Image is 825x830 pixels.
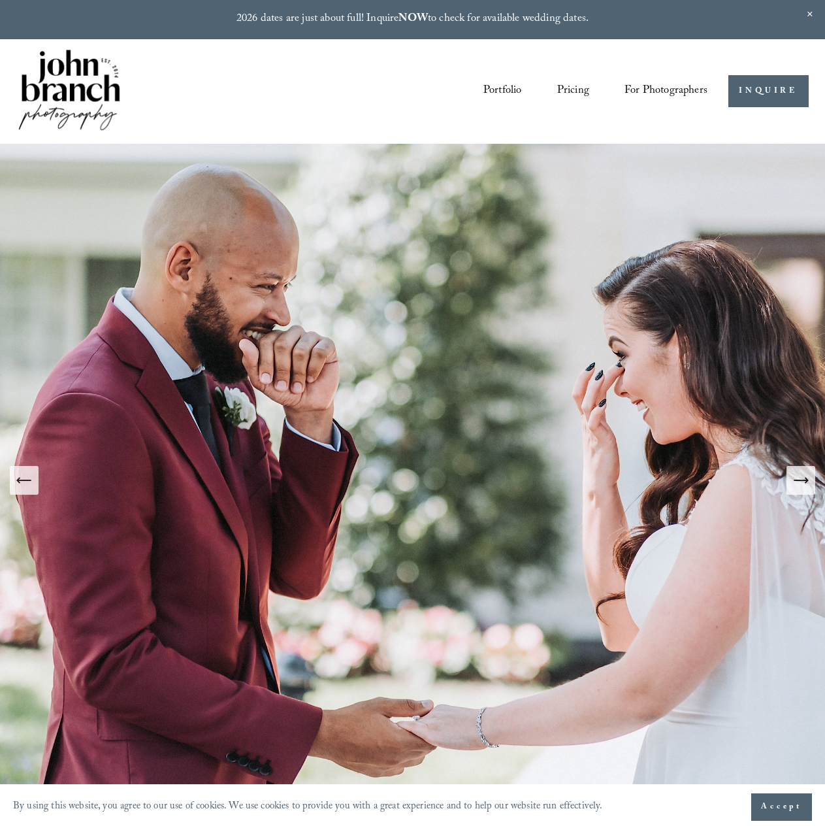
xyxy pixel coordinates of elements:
a: Pricing [557,79,589,103]
span: Accept [761,801,802,814]
p: By using this website, you agree to our use of cookies. We use cookies to provide you with a grea... [13,797,603,817]
a: folder dropdown [624,79,707,103]
img: John Branch IV Photography [16,47,122,135]
span: For Photographers [624,80,707,102]
a: INQUIRE [728,75,809,107]
a: Portfolio [483,79,522,103]
button: Accept [751,793,812,821]
button: Next Slide [786,466,815,495]
button: Previous Slide [10,466,39,495]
